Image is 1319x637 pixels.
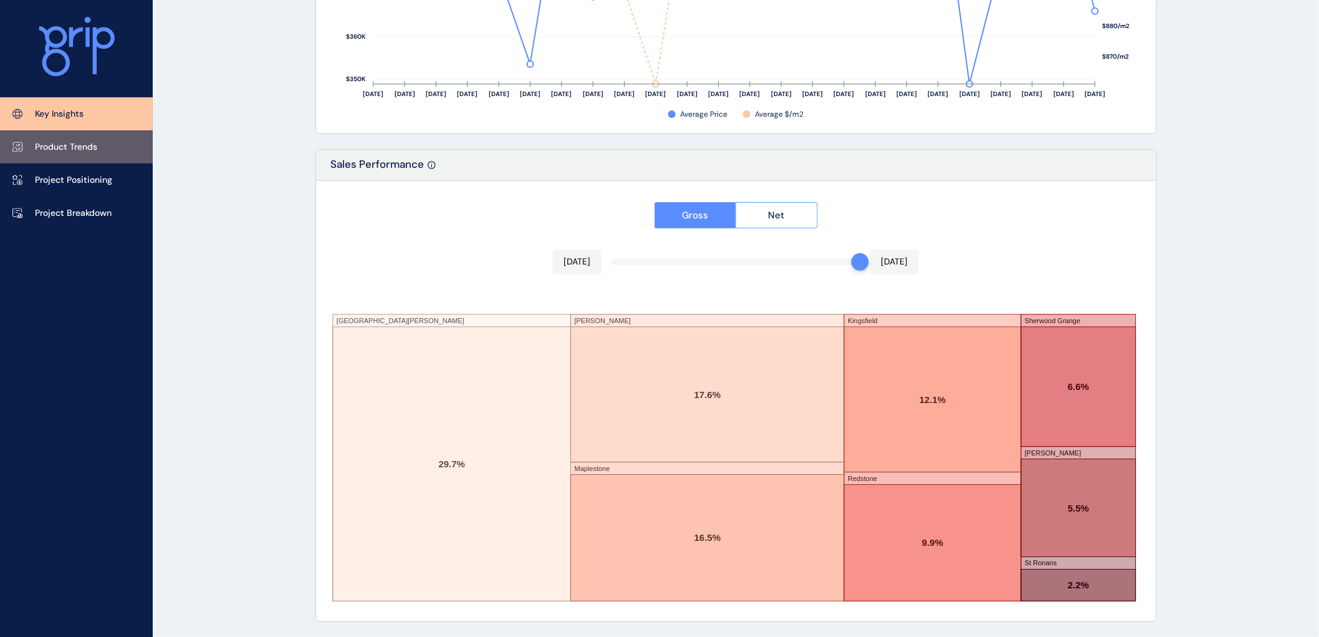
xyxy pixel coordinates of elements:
button: Gross [655,202,736,228]
span: Average Price [681,109,728,120]
p: [DATE] [881,256,908,268]
span: Gross [682,209,708,221]
text: $880/m2 [1103,22,1130,31]
p: Project Breakdown [35,207,112,220]
span: Net [769,209,785,221]
p: Key Insights [35,108,84,120]
text: $870/m2 [1103,53,1130,61]
span: Average $/m2 [755,109,804,120]
button: Net [736,202,818,228]
p: Product Trends [35,141,97,153]
p: [DATE] [564,256,590,268]
p: Sales Performance [331,157,424,180]
p: Project Positioning [35,174,112,187]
